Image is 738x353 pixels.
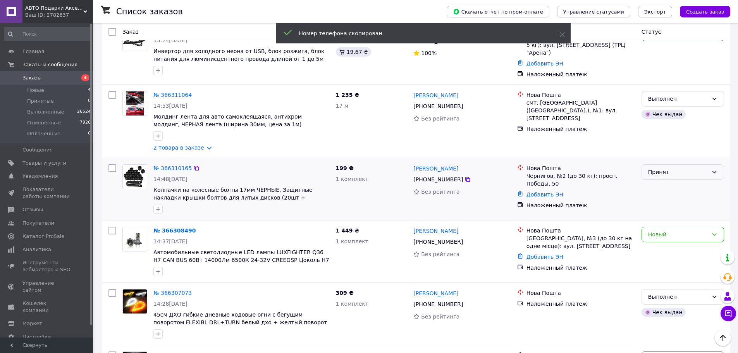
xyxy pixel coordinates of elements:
span: Принятые [27,98,54,105]
div: Нова Пошта [526,164,635,172]
div: Наложенный платеж [526,300,635,308]
a: Фото товару [122,227,147,251]
div: Наложенный платеж [526,71,635,78]
span: Отмененные [27,119,61,126]
span: Без рейтинга [421,251,459,257]
span: 17 м [336,103,349,109]
a: Молдинг лента для авто самоклеящаяся, антихром молдинг, ЧЕРНАЯ лента (ширина 30мм, цена за 1м) [153,114,302,127]
span: Заказы [22,74,41,81]
span: Оплаченные [27,130,60,137]
span: Новые [27,87,44,94]
span: 14:48[DATE] [153,176,188,182]
a: Добавить ЭН [526,254,563,260]
span: 1 комплект [336,176,368,182]
button: Создать заказ [680,6,730,17]
div: Рівне ([GEOGRAPHIC_DATA].), №19 (до 5 кг): вул. [STREET_ADDRESS] (ТРЦ "Арена") [526,33,635,57]
a: Инвертор для холодного неона от USB, блок розжига, блок питания для люминисцентного провода длино... [153,48,325,62]
span: 100% [421,50,437,56]
div: [GEOGRAPHIC_DATA], №3 (до 30 кг на одне місце): вул. [STREET_ADDRESS] [526,234,635,250]
span: Главная [22,48,44,55]
span: Экспорт [644,9,666,15]
a: [PERSON_NAME] [413,289,458,297]
div: Нова Пошта [526,91,635,99]
a: [PERSON_NAME] [413,165,458,172]
span: Управление статусами [563,9,624,15]
span: Заказы и сообщения [22,61,77,68]
span: Без рейтинга [421,115,459,122]
span: Уведомления [22,173,58,180]
button: Чат с покупателем [721,306,736,321]
span: Сообщения [22,146,53,153]
span: Скачать отчет по пром-оплате [453,8,543,15]
div: Ваш ID: 2782637 [25,12,93,19]
span: Статус [642,29,661,35]
span: 1 комплект [336,301,368,307]
a: [PERSON_NAME] [413,91,458,99]
button: Экспорт [638,6,672,17]
span: Маркет [22,320,42,327]
a: Колпачки на колесные болты 17мм ЧЕРНЫЕ, Защитные накладки крышки болтов для литых дисков (20шт + ... [153,187,313,208]
a: Автомобильные светодиодные LED лампы LUXFIGHTER Q36 H7 CAN BUS 60Вт 14000Лм 6500К 24-32V CREEGSP ... [153,249,329,263]
span: Кошелек компании [22,300,72,314]
button: Управление статусами [557,6,630,17]
span: 309 ₴ [336,290,354,296]
span: 1 449 ₴ [336,227,360,234]
div: Чек выдан [642,110,686,119]
div: [PHONE_NUMBER] [412,299,464,310]
a: Фото товару [122,91,147,116]
div: Новый [648,230,708,239]
div: Выполнен [648,293,708,301]
div: Наложенный платеж [526,264,635,272]
span: 4 [81,74,89,81]
a: № 366310165 [153,165,192,171]
div: Чек выдан [642,308,686,317]
div: Наложенный платеж [526,125,635,133]
button: Скачать отчет по пром-оплате [447,6,549,17]
div: [PHONE_NUMBER] [412,174,464,185]
img: Фото товару [123,227,147,251]
div: Выполнен [648,95,708,103]
span: Выполненные [27,108,64,115]
span: Покупатели [22,220,54,227]
span: Заказ [122,29,139,35]
div: Нова Пошта [526,289,635,297]
a: Создать заказ [672,8,730,14]
span: 7926 [80,119,91,126]
span: Отзывы [22,206,43,213]
img: Фото товару [123,165,147,189]
span: 26524 [77,108,91,115]
span: 1 235 ₴ [336,92,360,98]
div: [PHONE_NUMBER] [412,236,464,247]
a: [PERSON_NAME] [413,227,458,235]
a: 45см ДХО гибкие дневные ходовые огни с бегущим поворотом FLEXIBL DRL+TURN белый дхо + желтый поворот [153,312,327,325]
button: Наверх [715,330,731,346]
input: Поиск [4,27,91,41]
div: Наложенный платеж [526,201,635,209]
span: Инструменты вебмастера и SEO [22,259,72,273]
div: Принят [648,168,708,176]
span: Без рейтинга [421,189,459,195]
span: Аналитика [22,246,51,253]
a: Добавить ЭН [526,191,563,198]
span: 0 [88,98,91,105]
a: Фото товару [122,289,147,314]
img: Фото товару [126,91,144,115]
span: Товары и услуги [22,160,66,167]
span: 4 [88,87,91,94]
div: Чернигов, №2 (до 30 кг): просп. Победы, 50 [526,172,635,188]
span: Без рейтинга [421,313,459,320]
span: АВТО Подарки Аксессуары и Товары для ХОББИ [25,5,83,12]
span: 14:53[DATE] [153,103,188,109]
div: Нова Пошта [526,227,635,234]
span: 14:28[DATE] [153,301,188,307]
a: № 366307073 [153,290,192,296]
span: Управление сайтом [22,280,72,294]
div: Номер телефона скопирован [299,29,540,37]
span: 0 [88,130,91,137]
h1: Список заказов [116,7,183,16]
a: Фото товару [122,164,147,189]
